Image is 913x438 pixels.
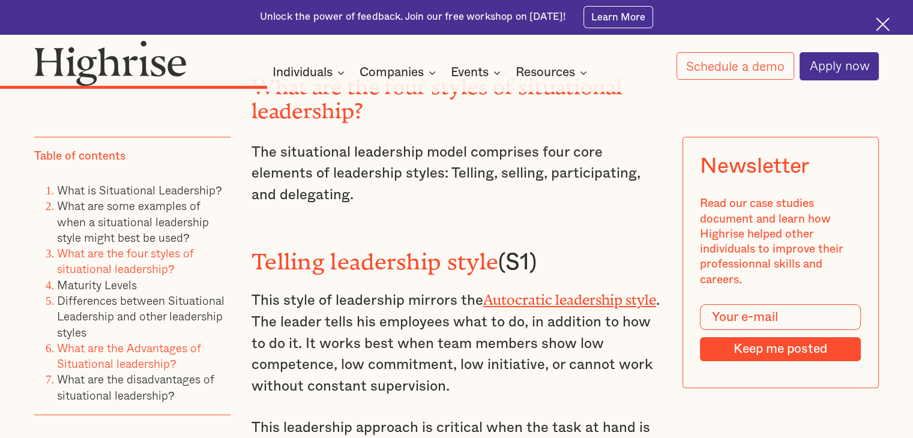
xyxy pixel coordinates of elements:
[483,292,656,301] a: Autocratic leadership style
[252,70,661,118] h2: What are the four styles of situational leadership?
[701,337,861,361] input: Keep me posted
[252,142,661,206] p: The situational leadership model comprises four core elements of leadership styles: Telling, sell...
[451,65,489,80] div: Events
[701,305,861,331] input: Your e-mail
[800,52,879,80] a: Apply now
[701,155,809,179] div: Newsletter
[252,287,661,397] p: This style of leadership mirrors the . The leader tells his employees what to do, in addition to ...
[876,17,890,31] img: Cross icon
[360,65,424,80] div: Companies
[34,149,125,164] div: Table of contents
[260,10,566,24] div: Unlock the power of feedback. Join our free workshop on [DATE]!
[57,339,201,372] a: What are the Advantages of Situational leadership?
[360,65,439,80] div: Companies
[34,40,187,86] img: Highrise logo
[57,181,222,199] a: What is Situational Leadership?
[451,65,504,80] div: Events
[57,244,194,277] a: What are the four styles of situational leadership?
[516,65,591,80] div: Resources
[252,242,661,277] h3: (S1)
[701,305,861,362] form: Modal Form
[252,248,498,263] strong: Telling leadership style
[273,65,348,80] div: Individuals
[516,65,575,80] div: Resources
[676,52,794,80] a: Schedule a demo
[57,371,214,404] a: What are the disadvantages of situational leadership?
[583,6,654,28] a: Learn More
[57,292,224,341] a: Differences between Situational Leadership and other leadership styles
[57,276,137,293] a: Maturity Levels
[57,197,209,247] a: What are some examples of when a situational leadership style might best be used?
[273,65,333,80] div: Individuals
[701,197,861,288] div: Read our case studies document and learn how Highrise helped other individuals to improve their p...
